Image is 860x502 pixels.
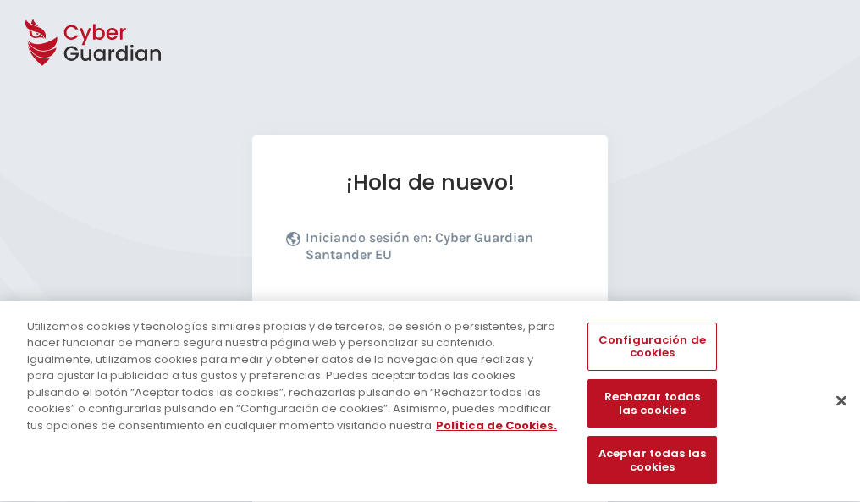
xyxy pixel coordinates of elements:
p: Iniciando sesión en: [306,229,570,272]
b: Cyber Guardian Santander EU [306,229,533,262]
div: Utilizamos cookies y tecnologías similares propias y de terceros, de sesión o persistentes, para ... [27,318,562,434]
button: Aceptar todas las cookies [587,437,716,485]
button: Rechazar todas las cookies [587,380,716,428]
button: Cerrar [823,382,860,419]
h1: ¡Hola de nuevo! [286,169,574,196]
button: Configuración de cookies, Abre el cuadro de diálogo del centro de preferencias. [587,323,716,371]
a: Más información sobre su privacidad, se abre en una nueva pestaña [436,417,557,433]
